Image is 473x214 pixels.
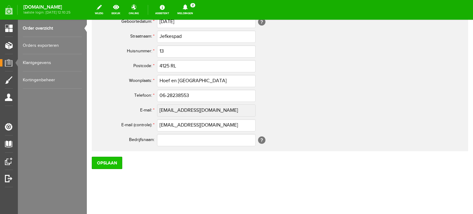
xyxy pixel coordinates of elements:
a: Kortingenbeheer [23,71,82,89]
span: Huisnummer: [40,29,65,34]
span: E-mail (controle): [34,103,65,108]
a: Meldingen2 [174,3,197,17]
a: Assistent [152,3,173,17]
span: Telefoon: [47,73,65,78]
a: online [125,3,143,17]
a: Orders exporteren [23,37,82,54]
span: [?] [171,117,179,124]
span: 2 [190,3,195,7]
a: Klantgegevens [23,54,82,71]
span: Straatnaam: [43,14,65,19]
span: E-mail: [53,88,65,93]
strong: [DOMAIN_NAME] [23,6,71,9]
span: Postcode: [46,44,65,49]
span: Woonplaats: [42,59,65,63]
a: bekijk [108,3,124,17]
a: Order overzicht [23,20,82,37]
a: wijzig [91,3,107,17]
span: laatste login: [DATE] 12:10:25 [23,11,71,14]
input: Opslaan [5,137,35,149]
span: Bedrijfsnaam: [42,118,68,123]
